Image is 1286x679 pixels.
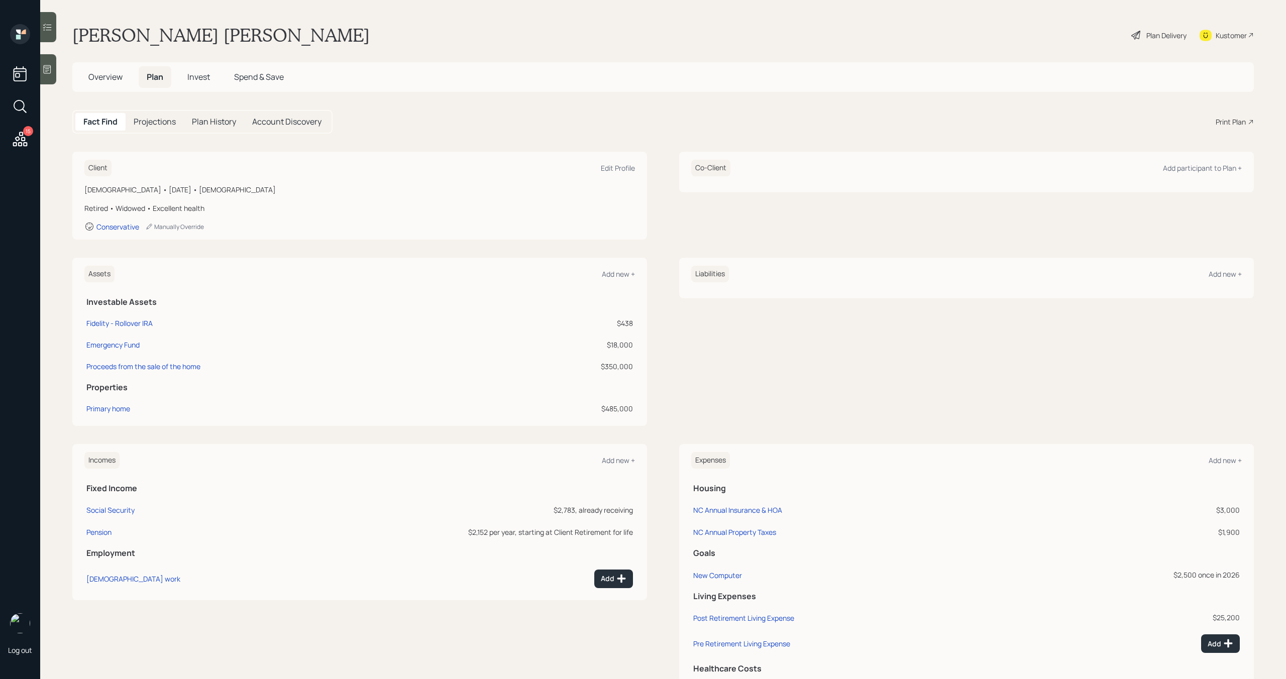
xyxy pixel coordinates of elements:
div: Add new + [1209,456,1242,465]
h5: Housing [693,484,1240,493]
h6: Co-Client [691,160,730,176]
div: $18,000 [508,339,633,350]
h5: Account Discovery [252,117,321,127]
img: michael-russo-headshot.png [10,613,30,633]
h6: Assets [84,266,115,282]
h1: [PERSON_NAME] [PERSON_NAME] [72,24,370,46]
div: $2,152 per year, starting at Client Retirement for life [288,527,633,537]
h5: Investable Assets [86,297,633,307]
div: 15 [23,126,33,136]
h5: Living Expenses [693,592,1240,601]
h5: Fact Find [83,117,118,127]
span: Invest [187,71,210,82]
div: [DEMOGRAPHIC_DATA] work [86,574,180,584]
div: Social Security [86,505,135,515]
div: Add new + [602,456,635,465]
span: Overview [88,71,123,82]
h5: Employment [86,548,633,558]
div: Add participant to Plan + [1163,163,1242,173]
div: [DEMOGRAPHIC_DATA] • [DATE] • [DEMOGRAPHIC_DATA] [84,184,635,195]
div: Add new + [602,269,635,279]
div: Pension [86,527,112,537]
div: $3,000 [1031,505,1240,515]
span: Plan [147,71,163,82]
div: Retired • Widowed • Excellent health [84,203,635,213]
h6: Incomes [84,452,120,469]
div: Add [1208,638,1233,648]
h5: Properties [86,383,633,392]
div: Plan Delivery [1146,30,1187,41]
h5: Fixed Income [86,484,633,493]
div: $438 [508,318,633,328]
div: NC Annual Insurance & HOA [693,505,782,515]
div: NC Annual Property Taxes [693,527,776,537]
h6: Client [84,160,112,176]
div: Print Plan [1216,117,1246,127]
div: $2,500 once in 2026 [1031,570,1240,580]
div: Primary home [86,403,130,414]
div: Conservative [96,222,139,232]
h5: Projections [134,117,176,127]
div: Emergency Fund [86,339,140,350]
div: Proceeds from the sale of the home [86,361,200,372]
h5: Goals [693,548,1240,558]
h5: Healthcare Costs [693,664,1240,673]
div: Manually Override [145,222,204,231]
h5: Plan History [192,117,236,127]
div: New Computer [693,571,742,580]
div: $25,200 [1031,612,1240,623]
div: Add new + [1209,269,1242,279]
div: Kustomer [1216,30,1247,41]
div: Edit Profile [601,163,635,173]
div: $350,000 [508,361,633,372]
div: $485,000 [508,403,633,414]
button: Add [594,570,633,588]
div: $1,900 [1031,527,1240,537]
button: Add [1201,634,1240,653]
h6: Liabilities [691,266,729,282]
div: Pre Retirement Living Expense [693,639,790,648]
span: Spend & Save [234,71,284,82]
h6: Expenses [691,452,730,469]
div: $2,783, already receiving [288,505,633,515]
div: Log out [8,645,32,655]
div: Add [601,574,626,584]
div: Post Retirement Living Expense [693,613,794,623]
div: Fidelity - Rollover IRA [86,318,153,328]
